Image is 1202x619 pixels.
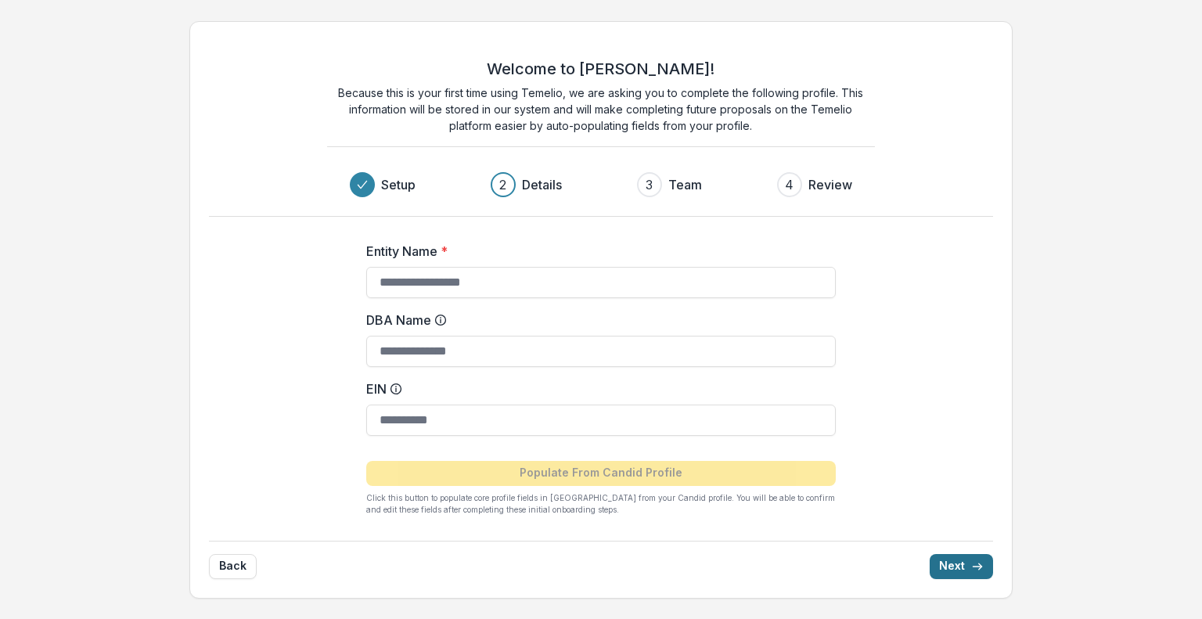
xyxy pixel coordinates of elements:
[327,85,875,134] p: Because this is your first time using Temelio, we are asking you to complete the following profil...
[366,380,826,398] label: EIN
[209,554,257,579] button: Back
[366,311,826,329] label: DBA Name
[930,554,993,579] button: Next
[487,59,714,78] h2: Welcome to [PERSON_NAME]!
[366,461,836,486] button: Populate From Candid Profile
[381,175,416,194] h3: Setup
[668,175,702,194] h3: Team
[808,175,852,194] h3: Review
[646,175,653,194] div: 3
[366,242,826,261] label: Entity Name
[785,175,794,194] div: 4
[499,175,506,194] div: 2
[522,175,562,194] h3: Details
[350,172,852,197] div: Progress
[366,492,836,516] p: Click this button to populate core profile fields in [GEOGRAPHIC_DATA] from your Candid profile. ...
